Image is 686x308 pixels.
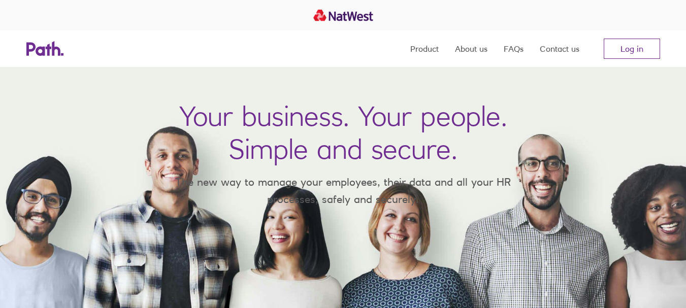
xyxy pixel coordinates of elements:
[410,30,439,67] a: Product
[179,99,507,165] h1: Your business. Your people. Simple and secure.
[504,30,524,67] a: FAQs
[540,30,579,67] a: Contact us
[604,39,660,59] a: Log in
[160,174,526,208] p: The new way to manage your employees, their data and all your HR processes, safely and securely.
[455,30,487,67] a: About us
